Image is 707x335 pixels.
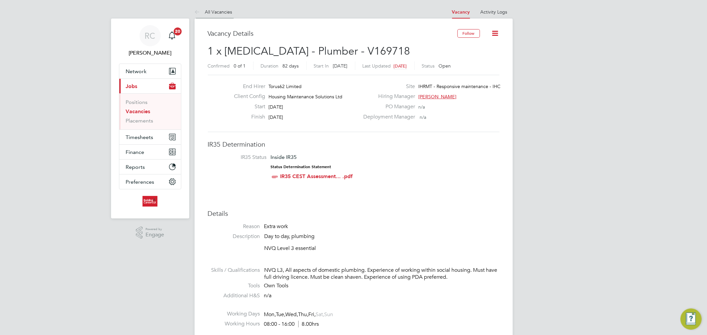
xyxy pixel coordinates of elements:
[119,49,181,57] span: Rhys Cook
[418,104,425,110] span: n/a
[265,245,500,252] p: NVQ Level 3 essential
[264,292,272,299] span: n/a
[208,311,260,317] label: Working Days
[234,63,246,69] span: 0 of 1
[420,114,426,120] span: n/a
[271,165,331,169] strong: Status Determination Statement
[452,9,470,15] a: Vacancy
[126,179,154,185] span: Preferences
[119,145,181,159] button: Finance
[136,226,164,239] a: Powered byEngage
[126,164,145,170] span: Reports
[363,63,391,69] label: Last Updated
[418,94,456,100] span: [PERSON_NAME]
[276,311,286,318] span: Tue,
[126,149,145,155] span: Finance
[119,93,181,129] div: Jobs
[126,83,138,89] span: Jobs
[457,29,480,38] button: Follow
[146,232,164,238] span: Engage
[208,292,260,299] label: Additional H&S
[111,19,189,218] nav: Main navigation
[119,196,181,207] a: Go to home page
[680,309,702,330] button: Engage Resource Center
[143,196,157,207] img: buildingcareersuk-logo-retina.png
[316,311,324,318] span: Sat,
[208,233,260,240] label: Description
[481,9,507,15] a: Activity Logs
[229,83,265,90] label: End Hirer
[359,114,415,120] label: Deployment Manager
[324,311,333,318] span: Sun
[208,209,500,218] h3: Details
[208,282,260,289] label: Tools
[271,154,297,160] span: Inside IR35
[422,63,435,69] label: Status
[229,103,265,110] label: Start
[119,64,181,78] button: Network
[265,267,500,281] div: NVQ L3, All aspects of domestic plumbing. Experience of working within social housing. Must have ...
[359,83,415,90] label: Site
[208,63,230,69] label: Confirmed
[126,108,150,115] a: Vacancies
[208,320,260,327] label: Working Hours
[208,223,260,230] label: Reason
[264,282,289,289] span: Own Tools
[268,94,342,100] span: Housing Maintenance Solutions Ltd
[264,311,276,318] span: Mon,
[268,114,283,120] span: [DATE]
[283,63,299,69] span: 82 days
[359,93,415,100] label: Hiring Manager
[119,79,181,93] button: Jobs
[119,130,181,144] button: Timesheets
[208,45,410,58] span: 1 x [MEDICAL_DATA] - Plumber - V169718
[264,321,319,328] div: 08:00 - 16:00
[261,63,279,69] label: Duration
[298,321,319,327] span: 8.00hrs
[119,25,181,57] a: RC[PERSON_NAME]
[229,93,265,100] label: Client Config
[126,134,153,140] span: Timesheets
[314,63,329,69] label: Start In
[280,173,353,179] a: IR35 CEST Assessment... .pdf
[268,83,302,89] span: Torus62 Limited
[394,63,407,69] span: [DATE]
[333,63,348,69] span: [DATE]
[145,31,155,40] span: RC
[126,118,153,124] a: Placements
[265,233,500,240] p: Day to day, plumbing
[146,226,164,232] span: Powered by
[359,103,415,110] label: PO Manager
[439,63,451,69] span: Open
[309,311,316,318] span: Fri,
[264,223,288,230] span: Extra work
[229,114,265,120] label: Finish
[126,68,147,74] span: Network
[208,29,457,38] h3: Vacancy Details
[418,83,501,89] span: IHRMT - Responsive maintenance - IHC
[174,27,182,35] span: 20
[195,9,232,15] a: All Vacancies
[268,104,283,110] span: [DATE]
[214,154,267,161] label: IR35 Status
[165,25,179,46] a: 20
[208,267,260,274] label: Skills / Qualifications
[298,311,309,318] span: Thu,
[208,140,500,149] h3: IR35 Determination
[126,99,148,105] a: Positions
[286,311,298,318] span: Wed,
[119,160,181,174] button: Reports
[119,174,181,189] button: Preferences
